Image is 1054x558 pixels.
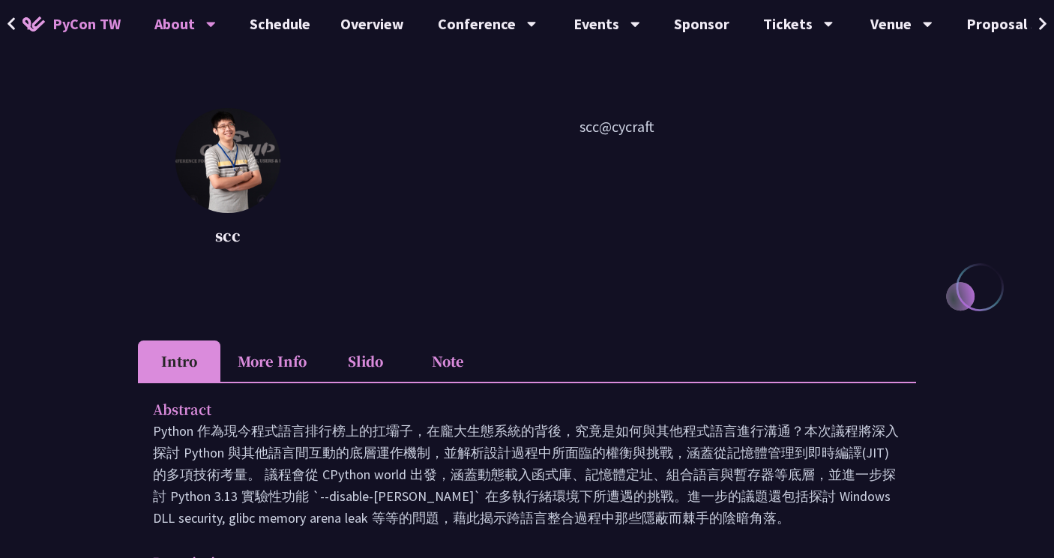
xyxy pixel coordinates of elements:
li: More Info [220,340,324,382]
span: PyCon TW [52,13,121,35]
p: scc@cycraft [318,115,916,250]
img: Home icon of PyCon TW 2025 [22,16,45,31]
li: Intro [138,340,220,382]
img: scc [175,108,280,213]
li: Slido [324,340,406,382]
a: PyCon TW [7,5,136,43]
p: Abstract [153,398,871,420]
li: Note [406,340,489,382]
p: Python 作為現今程式語言排行榜上的扛壩子，在龐大生態系統的背後，究竟是如何與其他程式語言進行溝通？本次議程將深入探討 Python 與其他語言間互動的底層運作機制，並解析設計過程中所面臨的... [153,420,901,529]
p: scc [175,224,280,247]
